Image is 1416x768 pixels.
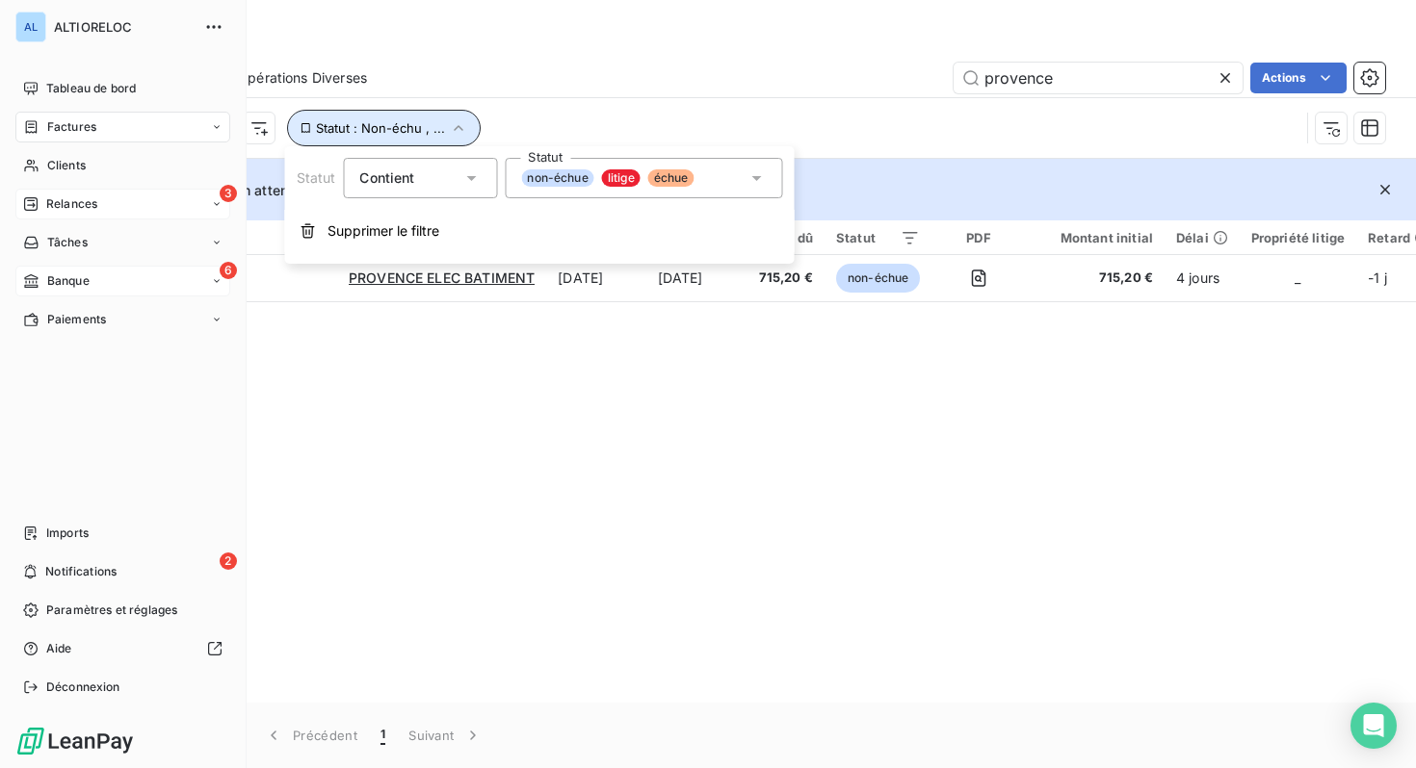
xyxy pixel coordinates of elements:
span: Clients [47,157,86,174]
div: Open Intercom Messenger [1350,703,1397,749]
span: non-échue [521,169,593,187]
span: -1 j [1368,269,1387,286]
div: AL [15,12,46,42]
span: PROVENCE ELEC BATIMENT [349,269,535,286]
div: PDF [943,230,1013,245]
span: 6 [220,262,237,279]
span: échue [648,169,695,187]
span: Aide [46,640,72,657]
div: Montant initial [1037,230,1153,245]
button: 1 [369,715,397,755]
span: Déconnexion [46,678,120,696]
button: Actions [1250,63,1347,93]
span: Factures [47,118,96,136]
span: Paiements [47,311,106,328]
span: Relances [46,195,97,213]
img: Logo LeanPay [15,726,135,756]
button: Supprimer le filtre [285,210,795,252]
span: Paramètres et réglages [46,602,177,619]
span: Statut [297,169,336,186]
div: Délai [1176,230,1228,245]
span: ALTIORELOC [54,19,193,35]
input: Rechercher [954,63,1243,93]
button: Précédent [252,715,369,755]
span: Statut : Non-échu , ... [316,120,445,136]
div: Statut [836,230,920,245]
span: 715,20 € [758,269,813,288]
span: Opérations Diverses [237,68,367,88]
span: 3 [220,185,237,202]
td: 4 jours [1165,255,1240,301]
span: Imports [46,525,89,542]
td: [DATE] [646,255,747,301]
span: Tâches [47,234,88,251]
span: Supprimer le filtre [328,221,439,241]
span: Notifications [45,563,117,580]
button: Suivant [397,715,494,755]
span: non-échue [836,264,920,293]
span: 2 [220,552,237,570]
a: Aide [15,633,230,664]
span: Banque [47,272,90,290]
span: litige [602,169,641,187]
span: 1 [380,726,385,745]
span: Tableau de bord [46,80,136,97]
span: Contient [359,169,414,186]
div: Propriété litige [1251,230,1345,245]
td: [DATE] [546,255,645,301]
span: 715,20 € [1037,269,1153,288]
span: _ [1295,269,1300,286]
button: Statut : Non-échu , ... [287,110,481,146]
